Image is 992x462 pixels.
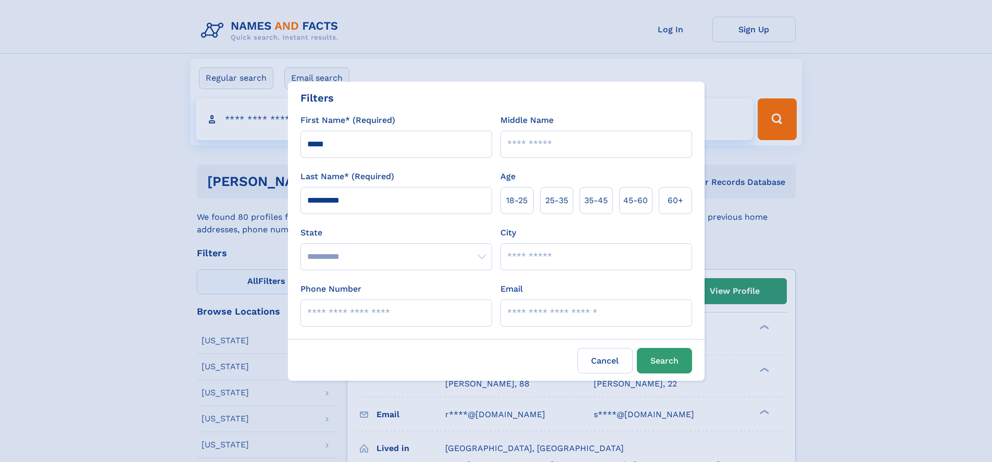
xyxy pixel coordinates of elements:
[300,170,394,183] label: Last Name* (Required)
[300,90,334,106] div: Filters
[300,114,395,127] label: First Name* (Required)
[584,194,608,207] span: 35‑45
[545,194,568,207] span: 25‑35
[300,227,492,239] label: State
[500,283,523,295] label: Email
[577,348,633,373] label: Cancel
[637,348,692,373] button: Search
[300,283,361,295] label: Phone Number
[500,170,516,183] label: Age
[500,114,554,127] label: Middle Name
[506,194,528,207] span: 18‑25
[623,194,648,207] span: 45‑60
[668,194,683,207] span: 60+
[500,227,516,239] label: City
